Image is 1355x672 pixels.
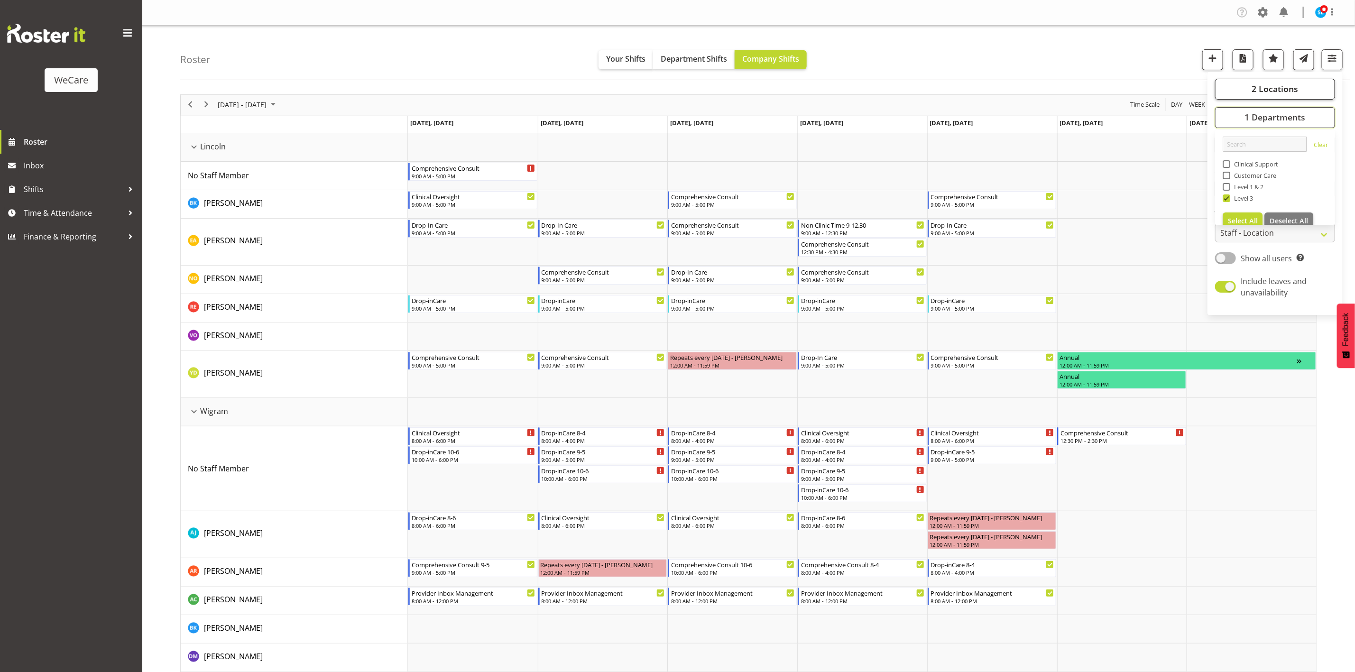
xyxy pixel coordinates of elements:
span: Company Shifts [742,54,799,64]
div: Rachel Els"s event - Drop-inCare Begin From Monday, September 1, 2025 at 9:00:00 AM GMT+12:00 End... [408,295,537,313]
div: 12:30 PM - 4:30 PM [801,248,924,256]
a: [PERSON_NAME] [204,594,263,605]
span: [PERSON_NAME] [204,330,263,341]
div: Ena Advincula"s event - Non Clinic Time 9-12.30 Begin From Thursday, September 4, 2025 at 9:00:00... [798,220,927,238]
button: 1 Departments [1215,107,1335,128]
td: Yvonne Denny resource [181,351,408,398]
div: No Staff Member"s event - Drop-inCare 9-5 Begin From Friday, September 5, 2025 at 9:00:00 AM GMT+... [928,446,1057,464]
div: 12:00 AM - 11:59 PM [541,569,665,576]
div: 9:00 AM - 12:30 PM [801,229,924,237]
div: No Staff Member"s event - Clinical Oversight Begin From Monday, September 1, 2025 at 8:00:00 AM G... [408,427,537,445]
div: Brian Ko"s event - Comprehensive Consult Begin From Friday, September 5, 2025 at 9:00:00 AM GMT+1... [928,191,1057,209]
span: Roster [24,135,138,149]
div: 8:00 AM - 4:00 PM [801,456,924,463]
div: No Staff Member"s event - Drop-inCare 10-6 Begin From Tuesday, September 2, 2025 at 10:00:00 AM G... [538,465,667,483]
div: 8:00 AM - 6:00 PM [542,522,665,529]
button: Timeline Day [1170,99,1184,110]
div: Andrew Casburn"s event - Provider Inbox Management Begin From Wednesday, September 3, 2025 at 8:0... [668,588,797,606]
div: Drop-inCare 9-5 [931,447,1054,456]
span: [DATE], [DATE] [800,119,843,127]
div: Drop-inCare 8-4 [671,428,794,437]
div: Drop-inCare 10-6 [671,466,794,475]
div: 9:00 AM - 5:00 PM [671,276,794,284]
td: Andrea Ramirez resource [181,558,408,587]
a: No Staff Member [188,463,249,474]
td: Victoria Oberzil resource [181,322,408,351]
div: Drop-inCare 9-5 [671,447,794,456]
span: [DATE], [DATE] [1060,119,1103,127]
span: Clinical Support [1230,160,1279,168]
div: 9:00 AM - 5:00 PM [542,229,665,237]
div: No Staff Member"s event - Clinical Oversight Begin From Thursday, September 4, 2025 at 8:00:00 AM... [798,427,927,445]
div: 9:00 AM - 5:00 PM [801,361,924,369]
div: Drop-inCare 8-4 [801,447,924,456]
span: Wigram [200,405,228,417]
div: Provider Inbox Management [412,588,535,598]
div: Rachel Els"s event - Drop-inCare Begin From Friday, September 5, 2025 at 9:00:00 AM GMT+12:00 End... [928,295,1057,313]
div: Drop-inCare 8-4 [931,560,1054,569]
div: 8:00 AM - 6:00 PM [412,522,535,529]
td: Ena Advincula resource [181,219,408,266]
div: No Staff Member"s event - Drop-inCare 9-5 Begin From Thursday, September 4, 2025 at 9:00:00 AM GM... [798,465,927,483]
button: Filter Shifts [1322,49,1343,70]
div: Ena Advincula"s event - Comprehensive Consult Begin From Wednesday, September 3, 2025 at 9:00:00 ... [668,220,797,238]
div: Drop-inCare 10-6 [412,447,535,456]
div: 9:00 AM - 5:00 PM [671,456,794,463]
div: Yvonne Denny"s event - Annual Begin From Saturday, September 6, 2025 at 12:00:00 AM GMT+12:00 End... [1057,352,1316,370]
div: 8:00 AM - 4:00 PM [801,569,924,576]
div: Drop-In Care [412,220,535,230]
span: [PERSON_NAME] [204,235,263,246]
div: Comprehensive Consult [801,267,924,276]
td: Rachel Els resource [181,294,408,322]
div: 9:00 AM - 5:00 PM [931,456,1054,463]
div: Non Clinic Time 9-12.30 [801,220,924,230]
div: Andrea Ramirez"s event - Comprehensive Consult 9-5 Begin From Monday, September 1, 2025 at 9:00:0... [408,559,537,577]
div: Ena Advincula"s event - Comprehensive Consult Begin From Thursday, September 4, 2025 at 12:30:00 ... [798,239,927,257]
div: No Staff Member"s event - Drop-inCare 9-5 Begin From Wednesday, September 3, 2025 at 9:00:00 AM G... [668,446,797,464]
span: [PERSON_NAME] [204,566,263,576]
div: 12:00 AM - 11:59 PM [930,522,1054,529]
div: Natasha Ottley"s event - Comprehensive Consult Begin From Thursday, September 4, 2025 at 9:00:00 ... [798,267,927,285]
span: Show all users [1241,253,1292,264]
div: 8:00 AM - 4:00 PM [542,437,665,444]
div: AJ Jones"s event - Clinical Oversight Begin From Wednesday, September 3, 2025 at 8:00:00 AM GMT+1... [668,512,797,530]
div: previous period [182,95,198,115]
div: 9:00 AM - 5:00 PM [542,276,665,284]
div: No Staff Member"s event - Comprehensive Consult Begin From Monday, September 1, 2025 at 9:00:00 A... [408,163,537,181]
div: Yvonne Denny"s event - Comprehensive Consult Begin From Monday, September 1, 2025 at 9:00:00 AM G... [408,352,537,370]
div: Andrew Casburn"s event - Provider Inbox Management Begin From Friday, September 5, 2025 at 8:00:0... [928,588,1057,606]
div: Comprehensive Consult [801,239,924,249]
button: Previous [184,99,197,110]
span: Shifts [24,182,123,196]
div: Comprehensive Consult [1060,428,1184,437]
div: No Staff Member"s event - Drop-inCare 9-5 Begin From Tuesday, September 2, 2025 at 9:00:00 AM GMT... [538,446,667,464]
div: 12:00 AM - 11:59 PM [1060,380,1184,388]
span: Your Shifts [606,54,645,64]
span: [DATE], [DATE] [541,119,584,127]
div: Drop-In Care [542,220,665,230]
div: Drop-inCare [542,295,665,305]
span: Finance & Reporting [24,230,123,244]
button: Department Shifts [653,50,735,69]
div: No Staff Member"s event - Drop-inCare 8-4 Begin From Tuesday, September 2, 2025 at 8:00:00 AM GMT... [538,427,667,445]
div: Natasha Ottley"s event - Drop-In Care Begin From Wednesday, September 3, 2025 at 9:00:00 AM GMT+1... [668,267,797,285]
span: Lincoln [200,141,226,152]
span: [PERSON_NAME] [204,273,263,284]
a: [PERSON_NAME] [204,301,263,313]
div: Clinical Oversight [542,513,665,522]
div: Yvonne Denny"s event - Drop-In Care Begin From Thursday, September 4, 2025 at 9:00:00 AM GMT+12:0... [798,352,927,370]
div: Brian Ko"s event - Clinical Oversight Begin From Monday, September 1, 2025 at 9:00:00 AM GMT+12:0... [408,191,537,209]
button: Download a PDF of the roster according to the set date range. [1233,49,1254,70]
a: [PERSON_NAME] [204,651,263,662]
div: 9:00 AM - 5:00 PM [412,569,535,576]
div: September 01 - 07, 2025 [214,95,281,115]
span: 1 Departments [1244,111,1305,123]
a: [PERSON_NAME] [204,527,263,539]
td: Wigram resource [181,398,408,426]
span: [PERSON_NAME] [204,623,263,633]
div: Comprehensive Consult [542,267,665,276]
div: Comprehensive Consult [671,220,794,230]
button: Timeline Week [1188,99,1207,110]
div: Andrew Casburn"s event - Provider Inbox Management Begin From Monday, September 1, 2025 at 8:00:0... [408,588,537,606]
